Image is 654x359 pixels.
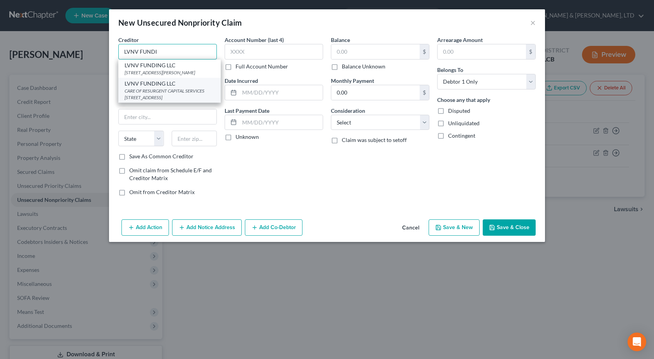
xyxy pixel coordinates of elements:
input: XXXX [225,44,323,60]
div: LVNV FUNDING LLC [125,80,214,88]
label: Account Number (last 4) [225,36,284,44]
label: Monthly Payment [331,77,374,85]
button: Add Notice Address [172,219,242,236]
input: Enter city... [119,109,216,124]
button: × [530,18,536,27]
div: $ [526,44,535,59]
div: $ [420,44,429,59]
input: 0.00 [331,44,420,59]
div: New Unsecured Nonpriority Claim [118,17,242,28]
span: Belongs To [437,67,463,73]
label: Balance Unknown [342,63,385,70]
span: Creditor [118,37,139,43]
div: LVNV FUNDING LLC [125,61,214,69]
input: Search creditor by name... [118,44,217,60]
label: Consideration [331,107,365,115]
span: Claim was subject to setoff [342,137,407,143]
div: $ [420,85,429,100]
span: Omit claim from Schedule E/F and Creditor Matrix [129,167,212,181]
label: Arrearage Amount [437,36,483,44]
input: 0.00 [438,44,526,59]
button: Save & Close [483,219,536,236]
div: [STREET_ADDRESS][PERSON_NAME] [125,69,214,76]
button: Add Action [121,219,169,236]
div: Open Intercom Messenger [628,333,646,351]
input: MM/DD/YYYY [239,115,323,130]
label: Balance [331,36,350,44]
input: Enter zip... [172,131,217,146]
div: CARE OF RESURGENT CAPITAL SERVICES [STREET_ADDRESS] [125,88,214,101]
input: MM/DD/YYYY [239,85,323,100]
label: Choose any that apply [437,96,490,104]
span: Disputed [448,107,470,114]
label: Unknown [236,133,259,141]
span: Contingent [448,132,475,139]
span: Omit from Creditor Matrix [129,189,195,195]
label: Date Incurred [225,77,258,85]
button: Cancel [396,220,425,236]
button: Save & New [429,219,480,236]
label: Full Account Number [236,63,288,70]
input: 0.00 [331,85,420,100]
span: Unliquidated [448,120,480,126]
label: Save As Common Creditor [129,152,193,160]
label: Last Payment Date [225,107,269,115]
button: Add Co-Debtor [245,219,302,236]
